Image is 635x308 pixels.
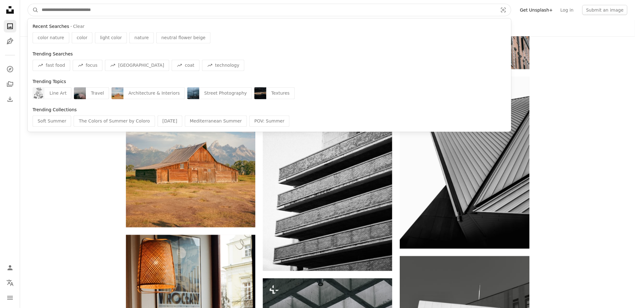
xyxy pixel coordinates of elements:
[33,51,73,56] span: Trending Searches
[74,87,86,99] img: premium_photo-1756177506526-26fb2a726f4a
[199,87,252,99] div: Street Photography
[38,35,64,41] span: color nature
[33,23,69,30] span: Recent Searches
[46,62,65,69] span: fast food
[187,87,199,99] img: photo-1756135154174-add625f8721a
[4,93,16,106] a: Download History
[86,62,97,69] span: focus
[74,116,155,127] div: The Colors of Summer by Coloro
[161,35,206,41] span: neutral flower beige
[254,87,266,99] img: photo-1756232684964-09e6bee67c30
[400,160,529,165] a: Modern building roof with geometric lines
[516,5,557,15] a: Get Unsplash+
[28,4,39,16] button: Search Unsplash
[86,87,109,99] div: Travel
[582,5,627,15] button: Submit an image
[123,87,185,99] div: Architecture & Interiors
[496,4,511,16] button: Visual search
[4,78,16,91] a: Collections
[4,262,16,274] a: Log in / Sign up
[73,23,85,30] button: Clear
[33,87,44,99] img: premium_vector-1752709911696-27a744dc32d9
[134,35,149,41] span: nature
[33,116,71,127] div: Soft Summer
[400,77,529,249] img: Modern building roof with geometric lines
[118,62,164,69] span: [GEOGRAPHIC_DATA]
[77,35,87,41] span: color
[126,136,255,142] a: Wooden barn in front of majestic mountains under cloudy sky
[158,116,182,127] div: [DATE]
[249,116,289,127] div: POV: Summer
[44,87,71,99] div: Line Art
[4,20,16,33] a: Photos
[112,87,123,99] img: premium_photo-1755882951561-7164bd8427a2
[4,35,16,48] a: Illustrations
[28,4,511,16] form: Find visuals sitewide
[215,62,240,69] span: technology
[557,5,577,15] a: Log in
[266,87,295,99] div: Textures
[33,79,66,84] span: Trending Topics
[4,277,16,289] button: Language
[4,4,16,18] a: Home — Unsplash
[185,62,194,69] span: coat
[4,292,16,304] button: Menu
[100,35,122,41] span: light color
[263,77,392,271] img: A black and white photo of a tall building
[33,23,506,30] div: ·
[126,50,255,227] img: Wooden barn in front of majestic mountains under cloudy sky
[4,63,16,76] a: Explore
[263,171,392,176] a: A black and white photo of a tall building
[33,107,77,112] span: Trending Collections
[185,116,247,127] div: Mediterranean Summer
